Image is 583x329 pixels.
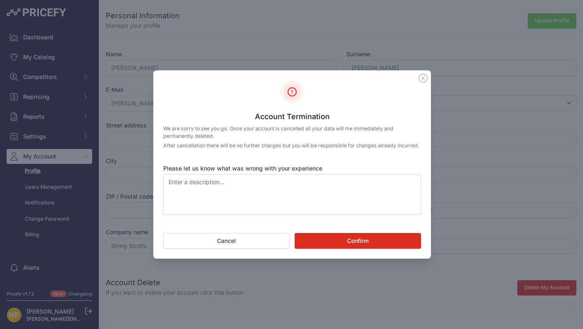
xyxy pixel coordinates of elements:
button: Cancel [163,233,290,249]
label: Please let us know what was wrong with your experience [163,164,421,173]
p: After cancellation there will be no further charges but you will be responsible for changes alrea... [163,142,421,150]
h3: Account Termination [163,112,421,122]
p: We are sorry to see you go. Once your account is cancelled all your data will me immediately and ... [163,125,421,140]
button: Confirm [295,233,421,249]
